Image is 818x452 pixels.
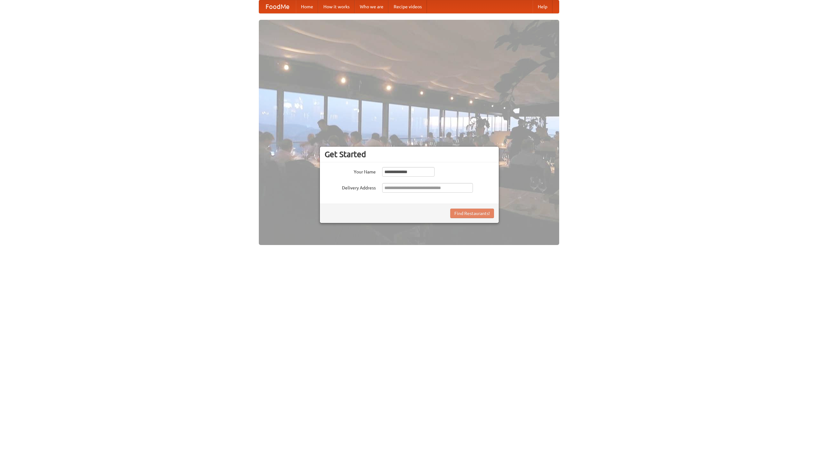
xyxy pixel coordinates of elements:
a: Home [296,0,318,13]
label: Delivery Address [325,183,376,191]
a: Recipe videos [389,0,427,13]
a: Who we are [355,0,389,13]
h3: Get Started [325,149,494,159]
button: Find Restaurants! [450,209,494,218]
a: Help [533,0,552,13]
a: How it works [318,0,355,13]
label: Your Name [325,167,376,175]
a: FoodMe [259,0,296,13]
